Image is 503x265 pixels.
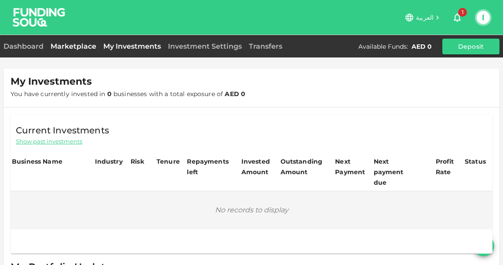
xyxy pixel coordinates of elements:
[164,42,245,50] a: Investment Settings
[131,156,148,167] div: Risk
[157,156,180,167] div: Tenure
[16,137,82,146] span: Show past investments
[374,156,418,188] div: Next payment due
[95,156,123,167] div: Industry
[335,156,371,177] div: Next Payment
[241,156,278,177] div: Invested Amount
[358,42,408,51] div: Available Funds :
[4,42,47,50] a: Dashboard
[477,11,490,24] button: I
[187,156,231,177] div: Repayments left
[11,90,245,98] span: You have currently invested in businesses with a total exposure of
[11,192,492,229] div: No records to display
[465,156,487,167] div: Status
[225,90,245,98] strong: AED 0
[16,123,109,137] span: Current Investments
[281,156,324,177] div: Outstanding Amount
[11,75,92,88] span: My Investments
[47,42,100,50] a: Marketplace
[12,156,62,167] div: Business Name
[442,39,499,54] button: Deposit
[416,14,434,21] span: العربية
[107,90,112,98] strong: 0
[436,156,462,177] div: Profit Rate
[245,42,286,50] a: Transfers
[458,8,467,17] span: 1
[412,42,432,51] div: AED 0
[100,42,164,50] a: My Investments
[448,9,466,26] button: 1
